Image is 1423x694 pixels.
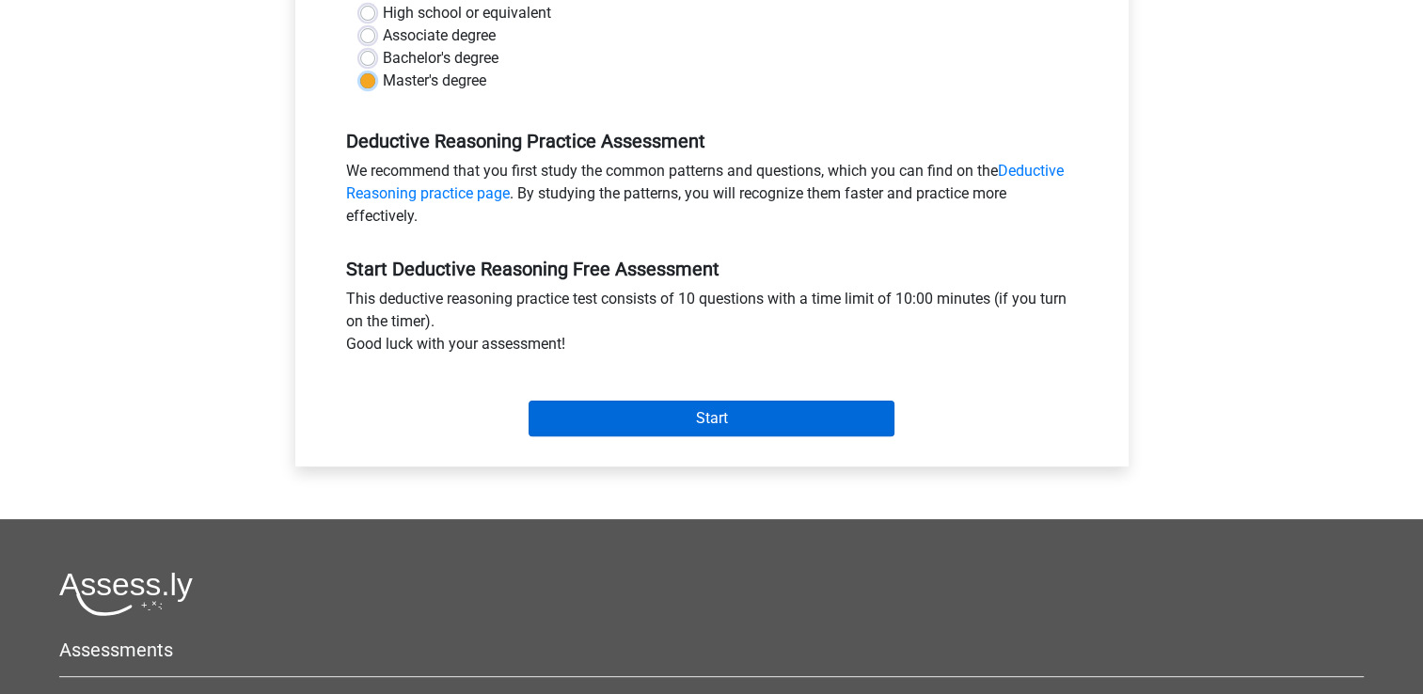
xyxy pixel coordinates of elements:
[383,24,496,47] label: Associate degree
[59,572,193,616] img: Assessly logo
[346,130,1078,152] h5: Deductive Reasoning Practice Assessment
[346,258,1078,280] h5: Start Deductive Reasoning Free Assessment
[529,401,894,436] input: Start
[59,639,1364,661] h5: Assessments
[332,288,1092,363] div: This deductive reasoning practice test consists of 10 questions with a time limit of 10:00 minute...
[383,47,498,70] label: Bachelor's degree
[332,160,1092,235] div: We recommend that you first study the common patterns and questions, which you can find on the . ...
[383,2,551,24] label: High school or equivalent
[383,70,486,92] label: Master's degree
